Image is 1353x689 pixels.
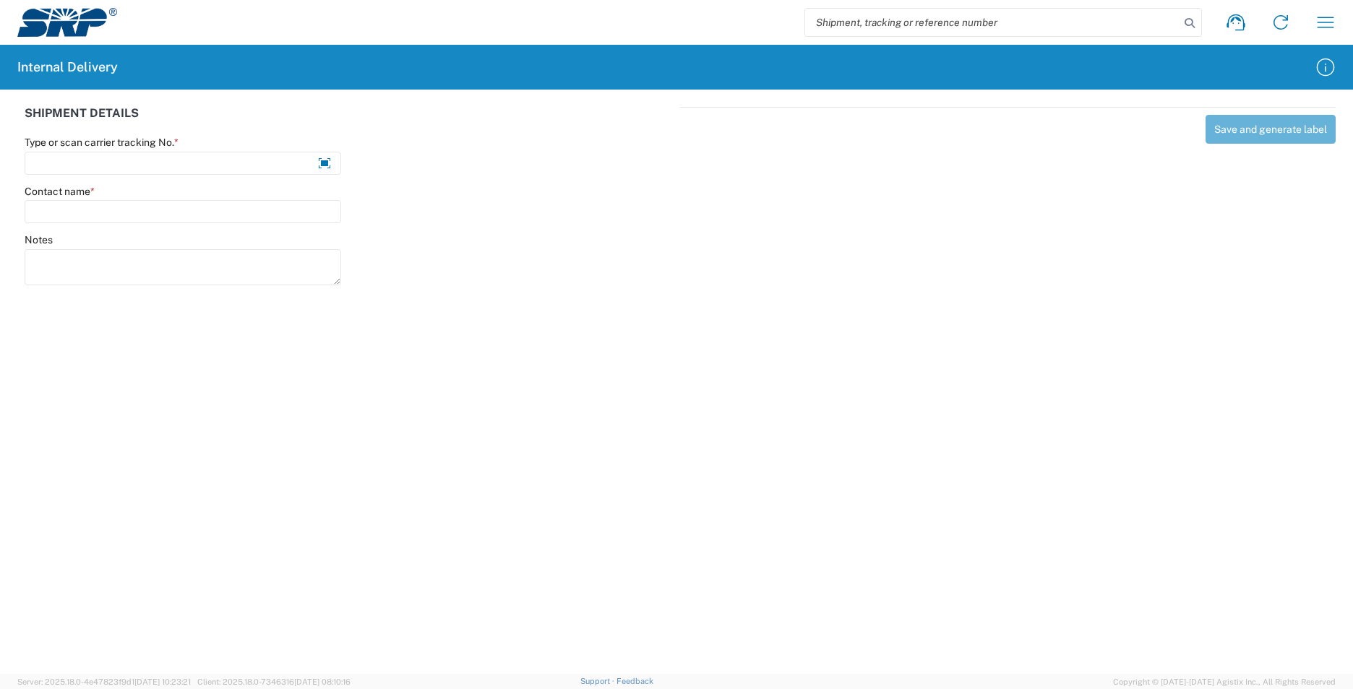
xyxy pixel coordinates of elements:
input: Shipment, tracking or reference number [805,9,1180,36]
a: Support [580,677,617,685]
div: SHIPMENT DETAILS [25,107,673,136]
img: srp [17,8,117,37]
span: [DATE] 08:10:16 [294,677,351,686]
label: Type or scan carrier tracking No. [25,136,179,149]
span: [DATE] 10:23:21 [134,677,191,686]
span: Client: 2025.18.0-7346316 [197,677,351,686]
h2: Internal Delivery [17,58,118,76]
label: Contact name [25,185,95,198]
label: Notes [25,233,53,246]
span: Server: 2025.18.0-4e47823f9d1 [17,677,191,686]
span: Copyright © [DATE]-[DATE] Agistix Inc., All Rights Reserved [1113,675,1336,688]
a: Feedback [617,677,653,685]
